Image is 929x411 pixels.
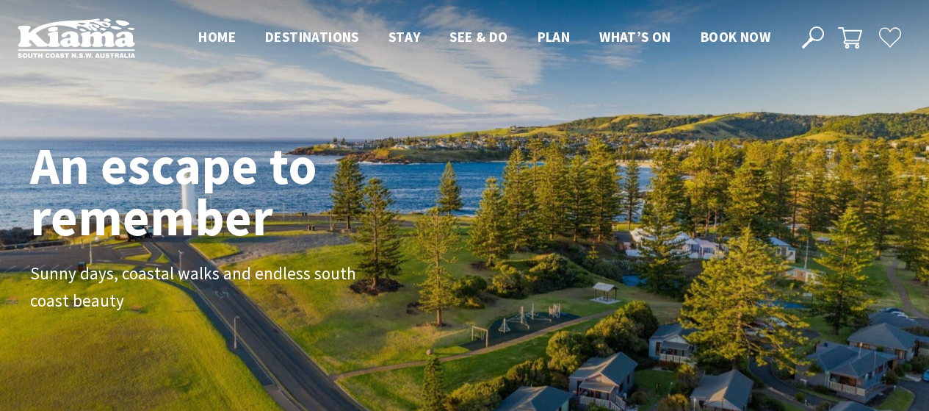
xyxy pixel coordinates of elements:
img: Kiama Logo [18,18,135,58]
nav: Main Menu [184,26,785,50]
span: Home [198,28,236,46]
h1: An escape to remember [30,140,434,243]
span: See & Do [449,28,507,46]
span: Book now [701,28,770,46]
span: Stay [388,28,421,46]
span: Destinations [265,28,359,46]
span: What’s On [599,28,671,46]
p: Sunny days, coastal walks and endless south coast beauty [30,260,361,315]
span: Plan [538,28,571,46]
